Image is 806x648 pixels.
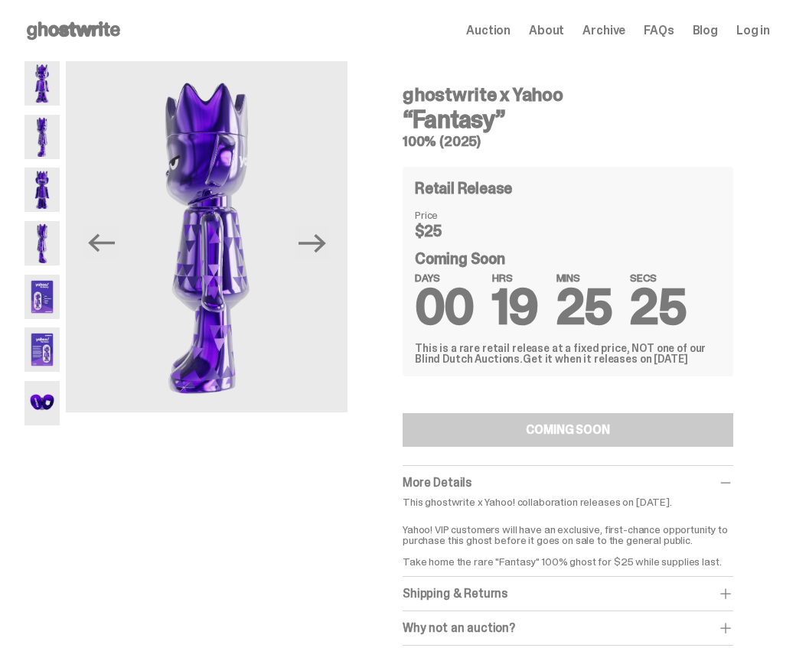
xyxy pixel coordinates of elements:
[24,61,60,106] img: Yahoo-HG---1.png
[84,226,118,260] button: Previous
[24,168,60,212] img: Yahoo-HG---3.png
[492,275,538,339] span: 19
[415,181,512,196] h4: Retail Release
[24,327,60,372] img: Yahoo-HG---6.png
[403,586,733,601] div: Shipping & Returns
[582,24,625,37] a: Archive
[66,61,348,412] img: Yahoo-HG---2.png
[736,24,770,37] a: Log in
[630,272,686,283] span: SECS
[415,251,721,324] div: Coming Soon
[403,413,733,447] button: COMING SOON
[24,221,60,265] img: Yahoo-HG---4.png
[403,135,733,148] h5: 100% (2025)
[415,343,721,364] div: This is a rare retail release at a fixed price, NOT one of our Blind Dutch Auctions.
[403,620,733,636] div: Why not an auction?
[526,424,609,436] div: COMING SOON
[24,115,60,159] img: Yahoo-HG---2.png
[415,210,491,220] dt: Price
[693,24,718,37] a: Blog
[403,497,733,507] p: This ghostwrite x Yahoo! collaboration releases on [DATE].
[523,352,687,366] span: Get it when it releases on [DATE]
[529,24,564,37] a: About
[492,272,538,283] span: HRS
[403,513,733,567] p: Yahoo! VIP customers will have an exclusive, first-chance opportunity to purchase this ghost befo...
[415,272,474,283] span: DAYS
[24,275,60,319] img: Yahoo-HG---5.png
[24,381,60,425] img: Yahoo-HG---7.png
[295,226,329,260] button: Next
[556,275,612,339] span: 25
[466,24,511,37] a: Auction
[415,223,491,239] dd: $25
[403,86,733,104] h4: ghostwrite x Yahoo
[556,272,612,283] span: MINS
[644,24,674,37] a: FAQs
[630,275,686,339] span: 25
[415,275,474,339] span: 00
[403,107,733,132] h3: “Fantasy”
[403,474,472,490] span: More Details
